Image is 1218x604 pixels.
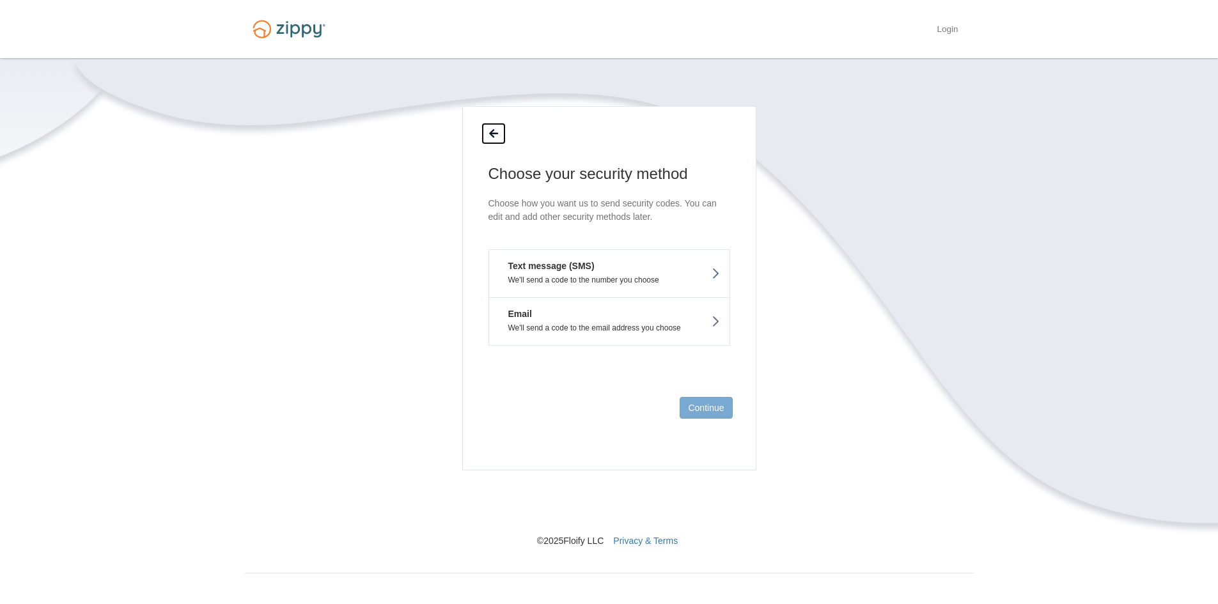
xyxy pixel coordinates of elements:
p: Choose how you want us to send security codes. You can edit and add other security methods later. [488,197,730,224]
p: We'll send a code to the number you choose [499,275,720,284]
img: Logo [245,14,333,44]
em: Email [499,307,532,320]
em: Text message (SMS) [499,259,595,272]
a: Privacy & Terms [613,536,678,546]
p: We'll send a code to the email address you choose [499,323,720,332]
button: Continue [680,397,732,419]
button: EmailWe'll send a code to the email address you choose [488,297,730,346]
nav: © 2025 Floify LLC [245,470,974,547]
button: Text message (SMS)We'll send a code to the number you choose [488,249,730,297]
a: Login [937,24,958,37]
h1: Choose your security method [488,164,730,184]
